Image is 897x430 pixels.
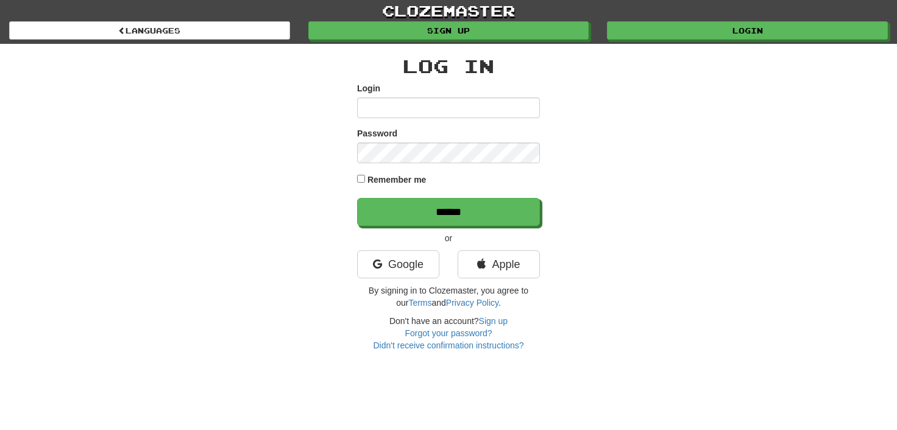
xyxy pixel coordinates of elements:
a: Languages [9,21,290,40]
a: Sign up [479,316,508,326]
a: Forgot your password? [405,328,492,338]
a: Didn't receive confirmation instructions? [373,340,523,350]
a: Apple [458,250,540,278]
label: Remember me [367,174,427,186]
label: Password [357,127,397,139]
a: Terms [408,298,431,308]
p: By signing in to Clozemaster, you agree to our and . [357,284,540,309]
a: Sign up [308,21,589,40]
p: or [357,232,540,244]
h2: Log In [357,56,540,76]
a: Google [357,250,439,278]
a: Login [607,21,888,40]
div: Don't have an account? [357,315,540,351]
a: Privacy Policy [446,298,498,308]
label: Login [357,82,380,94]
